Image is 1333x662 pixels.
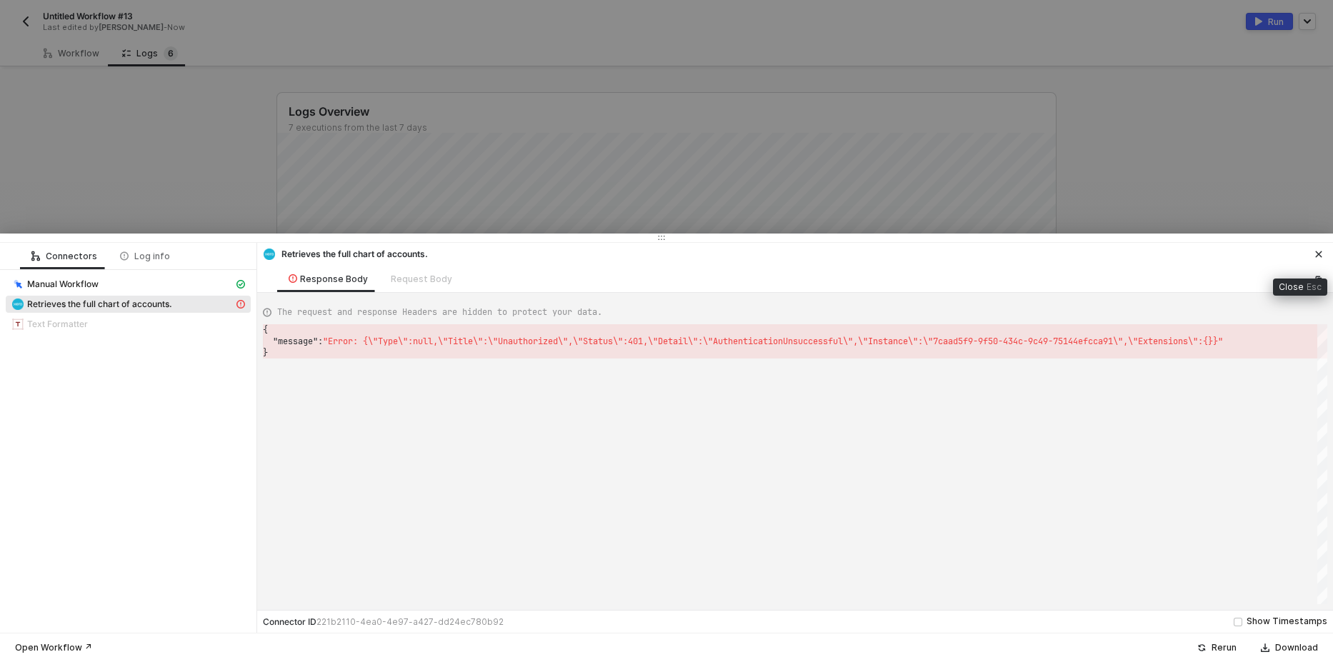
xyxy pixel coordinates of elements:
[12,279,24,290] img: integration-icon
[31,251,97,262] div: Connectors
[27,299,172,310] span: Retrieves the full chart of accounts.
[263,347,268,358] span: }
[236,280,245,289] span: icon-cards
[1275,642,1318,653] div: Download
[1261,643,1269,652] span: icon-download
[573,336,823,347] span: \"Status\":401,\"Detail\":\"AuthenticationUnsucces
[12,319,24,330] img: integration-icon
[263,248,428,261] div: Retrieves the full chart of accounts.
[15,642,92,653] div: Open Workflow ↗
[823,336,1073,347] span: sful\",\"Instance\":\"7caad5f9-9f50-434c-9c49-7514
[27,319,88,330] span: Text Formatter
[289,274,368,285] div: Response Body
[316,616,504,627] span: 221b2110-4ea0-4e97-a427-dd24ec780b92
[323,336,573,347] span: "Error: {\"Type\":null,\"Title\":\"Unauthorized\",
[289,274,297,283] span: icon-exclamation
[263,324,264,325] textarea: Editor content;Press Alt+F1 for Accessibility Options.
[277,306,602,319] span: The request and response Headers are hidden to protect your data.
[236,300,245,309] span: icon-exclamation
[264,249,275,260] img: integration-icon
[1212,642,1237,653] div: Rerun
[1252,639,1327,656] button: Download
[6,296,251,313] span: Retrieves the full chart of accounts.
[12,299,24,310] img: integration-icon
[1314,250,1323,259] span: icon-close
[1279,281,1304,293] div: Close
[120,251,170,262] div: Log info
[318,336,323,347] span: :
[263,324,268,336] span: {
[263,616,504,628] div: Connector ID
[1197,643,1206,652] span: icon-success-page
[6,276,251,293] span: Manual Workflow
[1307,281,1322,293] div: Esc
[1188,639,1246,656] button: Rerun
[1073,336,1223,347] span: 4efcca91\",\"Extensions\":{}}"
[6,316,251,333] span: Text Formatter
[273,336,318,347] span: "message"
[6,639,101,656] button: Open Workflow ↗
[31,252,40,261] span: icon-logic
[27,279,99,290] span: Manual Workflow
[1247,615,1327,628] div: Show Timestamps
[657,234,666,242] span: icon-drag-indicator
